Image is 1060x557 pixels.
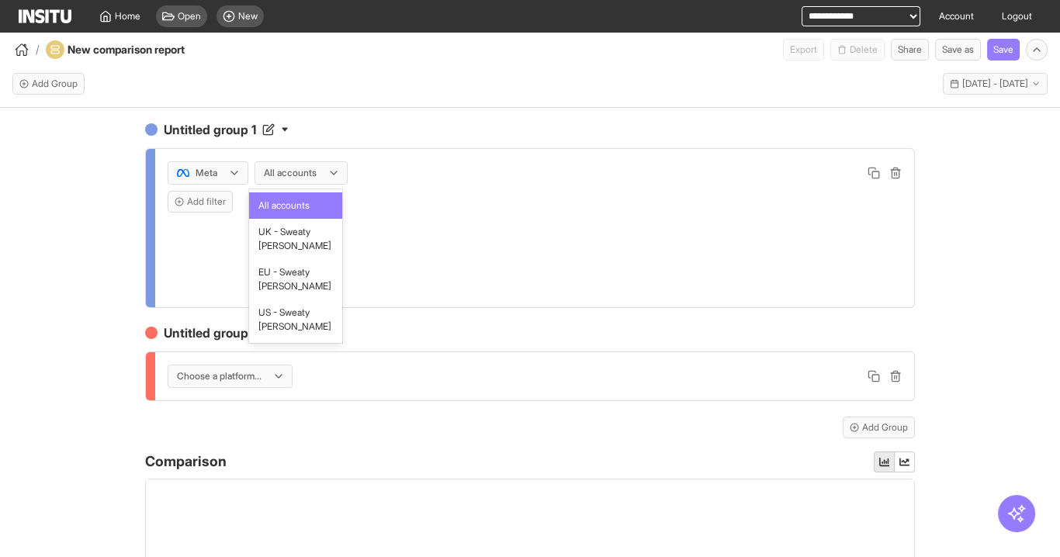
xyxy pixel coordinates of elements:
[19,9,71,23] img: Logo
[935,39,981,61] button: Save as
[258,306,333,334] span: US - Sweaty [PERSON_NAME]
[12,40,40,59] button: /
[145,120,915,139] h4: Untitled group 1
[68,42,227,57] h4: New comparison report
[258,225,333,253] span: UK - Sweaty [PERSON_NAME]
[258,199,310,213] span: All accounts
[943,73,1048,95] button: [DATE] - [DATE]
[238,10,258,22] span: New
[12,73,85,95] button: Add Group
[145,451,227,472] h4: Comparison
[145,323,915,342] h4: Untitled group 2
[830,39,885,61] span: You cannot delete a preset report.
[258,265,333,293] span: EU - Sweaty [PERSON_NAME]
[168,191,233,213] button: Add filter
[178,10,201,22] span: Open
[783,39,824,61] button: Export
[46,40,227,59] div: New comparison report
[830,39,885,61] button: Delete
[962,78,1028,90] span: [DATE] - [DATE]
[843,417,915,438] button: Add Group
[783,39,824,61] span: Can currently only export from Insights reports.
[987,39,1020,61] button: Save
[36,42,40,57] span: /
[891,39,929,61] button: Share
[115,10,140,22] span: Home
